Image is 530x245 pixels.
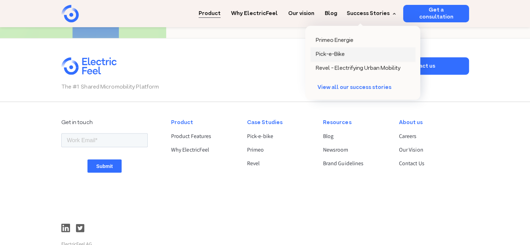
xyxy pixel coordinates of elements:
a: View all our success stories [310,75,398,92]
a: Product Features [171,132,235,140]
div: Pick-e-Bike [316,51,345,58]
div: Get in touch [61,118,148,127]
iframe: Chatbot [484,199,520,235]
a: Our vision [288,5,314,18]
a: Primeo Energie [310,33,415,47]
a: Our Vision [399,146,463,154]
a: Get a consultation [403,5,469,22]
div: Case Studies [247,118,311,127]
a: Brand Guidelines [323,159,387,168]
nav: Success Stories [305,22,420,100]
a: Product [199,5,221,18]
a: Pick-e-bike [247,132,311,140]
a: Careers [399,132,463,140]
a: Contact Us [399,159,463,168]
div: Revel - Electrifying Urban Mobility [316,65,400,72]
a: Revel [247,159,311,168]
a: Primeo [247,146,311,154]
div: About us [399,118,463,127]
div: Success Stories [343,5,398,22]
div: Resources [323,118,387,127]
p: The #1 Shared Micromobility Platform [61,83,366,91]
a: Contact us [372,58,469,75]
a: Newsroom [323,146,387,154]
iframe: Form 1 [61,132,148,216]
a: home [61,5,117,22]
div: Success Stories [347,9,390,18]
a: Blog [325,5,337,18]
a: Why ElectricFeel [171,146,235,154]
div: Primeo Energie [316,37,353,44]
a: Pick-e-Bike [310,47,415,61]
a: Blog [323,132,387,140]
div: View all our success stories [317,84,398,91]
a: Revel - Electrifying Urban Mobility [310,61,415,75]
a: Why ElectricFeel [231,5,278,18]
div: Product [171,118,235,127]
